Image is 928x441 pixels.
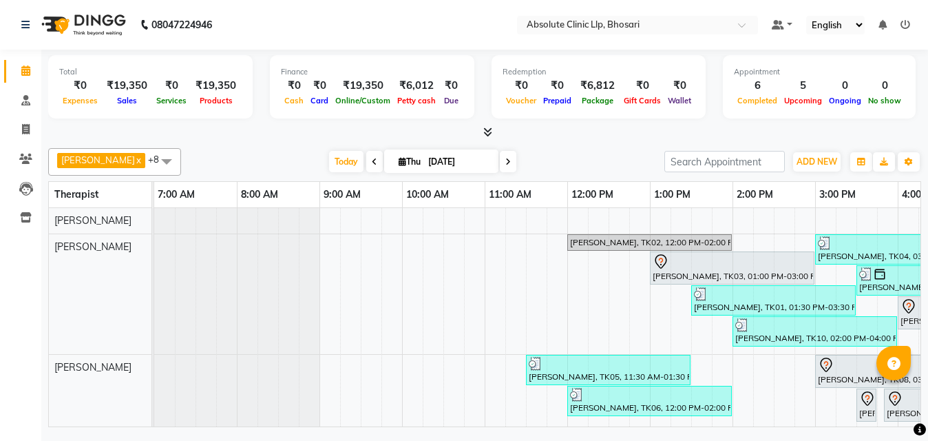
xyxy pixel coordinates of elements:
span: Due [441,96,462,105]
span: [PERSON_NAME] [54,361,131,373]
div: ₹0 [664,78,695,94]
span: Products [196,96,236,105]
div: ₹0 [620,78,664,94]
span: Upcoming [781,96,825,105]
a: 9:00 AM [320,185,364,205]
div: 6 [734,78,781,94]
img: logo [35,6,129,44]
span: Gift Cards [620,96,664,105]
div: ₹0 [540,78,575,94]
button: ADD NEW [793,152,841,172]
a: 2:00 PM [733,185,777,205]
div: [PERSON_NAME], TK03, 01:00 PM-03:00 PM, Skin Treatment - Ipl Laser [651,254,813,283]
span: Petty cash [394,96,439,105]
span: Voucher [503,96,540,105]
div: 0 [825,78,865,94]
span: Services [153,96,190,105]
div: ₹19,350 [190,78,242,94]
div: ₹0 [153,78,190,94]
div: ₹0 [59,78,101,94]
span: [PERSON_NAME] [54,214,131,227]
span: [PERSON_NAME] [61,154,135,165]
span: No show [865,96,905,105]
input: Search Appointment [664,151,785,172]
div: [PERSON_NAME], TK05, 11:30 AM-01:30 PM, Skin Treatment - Peel(Face) [527,357,689,383]
div: [PERSON_NAME], TK09, 03:30 PM-05:30 PM, DERMA PEN4 [858,391,875,420]
span: Package [578,96,617,105]
div: [PERSON_NAME], TK01, 01:30 PM-03:30 PM, Laser Hair Reduction Treatment - Side Lock [693,287,854,314]
div: Finance [281,66,463,78]
a: 7:00 AM [154,185,198,205]
a: x [135,154,141,165]
a: 11:00 AM [485,185,535,205]
div: ₹19,350 [101,78,153,94]
span: Sales [114,96,140,105]
div: [PERSON_NAME], TK06, 12:00 PM-02:00 PM, Skin Treatment - Hydra Facial [569,388,730,414]
div: ₹19,350 [332,78,394,94]
span: Therapist [54,188,98,201]
div: [PERSON_NAME], TK02, 12:00 PM-02:00 PM, Skin Treatment - Hydra Facial [569,236,730,249]
span: Prepaid [540,96,575,105]
div: ₹0 [281,78,307,94]
div: ₹0 [503,78,540,94]
div: [PERSON_NAME], TK10, 02:00 PM-04:00 PM, Hair Treatment - Hair Prp [734,318,896,345]
div: Redemption [503,66,695,78]
a: 12:00 PM [568,185,617,205]
span: ADD NEW [797,156,837,167]
span: Expenses [59,96,101,105]
span: Card [307,96,332,105]
span: Cash [281,96,307,105]
span: [PERSON_NAME] [54,240,131,253]
a: 10:00 AM [403,185,452,205]
div: ₹0 [439,78,463,94]
span: Wallet [664,96,695,105]
a: 8:00 AM [238,185,282,205]
span: Completed [734,96,781,105]
div: ₹6,812 [575,78,620,94]
input: 2025-09-04 [424,152,493,172]
div: Appointment [734,66,905,78]
a: 1:00 PM [651,185,694,205]
span: Ongoing [825,96,865,105]
div: Total [59,66,242,78]
div: ₹6,012 [394,78,439,94]
b: 08047224946 [151,6,212,44]
span: +8 [148,154,169,165]
span: Today [329,151,363,172]
div: ₹0 [307,78,332,94]
a: 3:00 PM [816,185,859,205]
div: 0 [865,78,905,94]
div: 5 [781,78,825,94]
span: Thu [395,156,424,167]
span: Online/Custom [332,96,394,105]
